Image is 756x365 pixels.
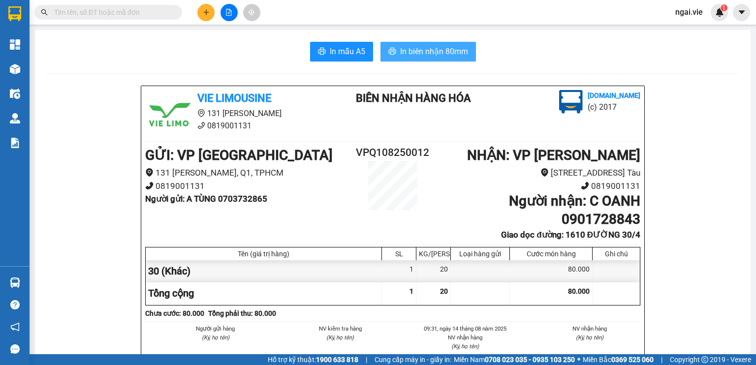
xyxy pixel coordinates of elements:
b: GỬI : VP [GEOGRAPHIC_DATA] [145,147,333,163]
li: VP VP [PERSON_NAME] [68,42,131,63]
li: 131 [PERSON_NAME], Q1, TPHCM [145,166,351,180]
div: Ghi chú [595,250,637,258]
strong: 1900 633 818 [316,356,358,364]
span: 1 [409,287,413,295]
div: KG/[PERSON_NAME] [419,250,448,258]
sup: 1 [721,4,727,11]
img: dashboard-icon [10,39,20,50]
span: aim [248,9,255,16]
strong: 0708 023 035 - 0935 103 250 [485,356,575,364]
span: phone [145,182,154,190]
li: 0819001131 [145,180,351,193]
li: Người gửi hàng [165,324,266,333]
img: logo-vxr [8,6,21,21]
button: aim [243,4,260,21]
h2: VPQ108250012 [351,145,434,161]
span: environment [68,65,75,72]
input: Tìm tên, số ĐT hoặc mã đơn [54,7,170,18]
span: ngai.vie [667,6,711,18]
li: 131 [PERSON_NAME] [145,107,328,120]
img: logo.jpg [559,90,583,114]
span: environment [145,168,154,177]
div: SL [384,250,413,258]
b: Vie Limousine [197,92,271,104]
div: 20 [416,260,451,282]
span: phone [581,182,589,190]
li: 0819001131 [145,120,328,132]
button: printerIn mẫu A5 [310,42,373,61]
img: logo.jpg [5,5,39,39]
span: printer [388,47,396,57]
div: 30 (Khác) [146,260,382,282]
img: warehouse-icon [10,113,20,123]
span: Cung cấp máy in - giấy in: [375,354,451,365]
strong: 0369 525 060 [611,356,654,364]
i: (Ký, họ tên) [326,334,354,341]
li: NV nhận hàng [414,333,516,342]
span: | [661,354,662,365]
span: In mẫu A5 [330,45,365,58]
b: Người nhận : C OANH 0901728843 [509,193,640,227]
img: icon-new-feature [715,8,724,17]
span: In biên nhận 80mm [400,45,468,58]
img: solution-icon [10,138,20,148]
button: file-add [220,4,238,21]
span: Hỗ trợ kỹ thuật: [268,354,358,365]
span: caret-down [737,8,746,17]
div: 80.000 [510,260,593,282]
span: Tổng cộng [148,287,194,299]
b: Tổng phải thu: 80.000 [208,309,276,317]
img: logo.jpg [145,90,194,139]
li: (c) 2017 [588,101,640,113]
img: warehouse-icon [10,277,20,288]
img: warehouse-icon [10,64,20,74]
span: 80.000 [568,287,590,295]
button: caret-down [733,4,750,21]
b: NHẬN : VP [PERSON_NAME] [467,147,640,163]
span: 1 [722,4,725,11]
span: notification [10,322,20,332]
span: Miền Bắc [583,354,654,365]
span: 20 [440,287,448,295]
span: copyright [701,356,708,363]
span: environment [197,109,205,117]
div: Loại hàng gửi [453,250,507,258]
div: 1 [382,260,416,282]
div: Cước món hàng [512,250,590,258]
li: [STREET_ADDRESS] Tàu [434,166,640,180]
li: 09:31, ngày 14 tháng 08 năm 2025 [414,324,516,333]
span: question-circle [10,300,20,309]
b: Chưa cước : 80.000 [145,309,204,317]
span: file-add [225,9,232,16]
span: phone [197,122,205,129]
span: environment [540,168,549,177]
b: Người gửi : A TÙNG 0703732865 [145,194,267,204]
span: message [10,344,20,354]
div: Tên (giá trị hàng) [148,250,379,258]
li: VP VP [GEOGRAPHIC_DATA] [5,42,68,74]
li: NV nhận hàng [539,324,641,333]
span: plus [203,9,210,16]
button: printerIn biên nhận 80mm [380,42,476,61]
li: NV kiểm tra hàng [290,324,391,333]
button: plus [197,4,215,21]
i: (Ký, họ tên) [576,334,603,341]
span: printer [318,47,326,57]
span: | [366,354,367,365]
span: search [41,9,48,16]
span: Miền Nam [454,354,575,365]
b: Biên nhận hàng hóa [356,92,471,104]
i: (Ký, họ tên) [202,334,229,341]
span: ⚪️ [577,358,580,362]
img: warehouse-icon [10,89,20,99]
li: 0819001131 [434,180,640,193]
b: Giao dọc đường: 1610 ĐƯỜNG 30/4 [501,230,640,240]
li: Vie Limousine [5,5,143,24]
b: [DOMAIN_NAME] [588,91,640,99]
i: (Ký, họ tên) [451,343,479,350]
